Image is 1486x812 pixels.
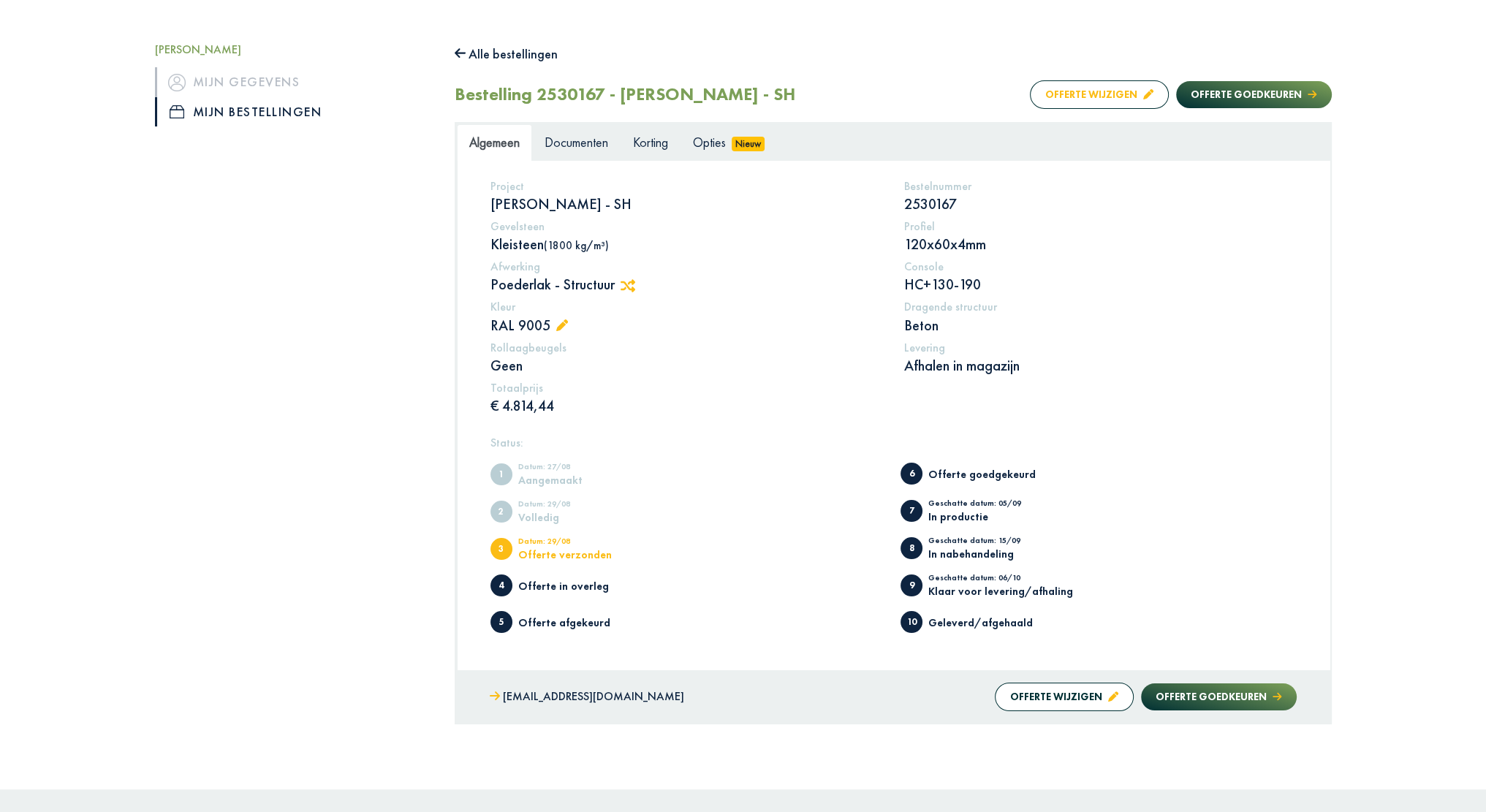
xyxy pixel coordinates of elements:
p: RAL 9005 [490,316,883,335]
div: Klaar voor levering/afhaling [928,585,1073,596]
a: [EMAIL_ADDRESS][DOMAIN_NAME] [490,686,684,707]
p: HC+130-190 [904,275,1297,294]
p: Kleisteen [490,235,883,254]
ul: Tabs [457,124,1330,160]
div: Geleverd/afgehaald [928,617,1049,628]
h5: Levering [904,341,1297,354]
span: Offerte in overleg [490,574,512,596]
a: iconMijn bestellingen [155,97,433,126]
h5: Project [490,179,883,193]
h5: Gevelsteen [490,219,883,233]
h5: [PERSON_NAME] [155,42,433,56]
img: icon [170,105,184,118]
span: Volledig [490,501,512,523]
span: Offerte goedgekeurd [901,463,922,485]
a: iconMijn gegevens [155,67,433,96]
div: Datum: 29/08 [518,500,639,512]
div: Offerte goedgekeurd [928,468,1049,479]
div: Datum: 29/08 [518,537,639,549]
span: Documenten [545,134,608,151]
div: Volledig [518,512,639,523]
h5: Totaalprijs [490,381,883,395]
span: Klaar voor levering/afhaling [901,574,922,596]
p: Beton [904,316,1297,335]
span: In nabehandeling [901,537,922,559]
div: Geschatte datum: 05/09 [928,499,1049,511]
button: Offerte goedkeuren [1141,683,1296,710]
span: Opties [693,134,726,151]
p: € 4.814,44 [490,396,883,415]
div: Aangemaakt [518,474,639,485]
div: Geschatte datum: 06/10 [928,574,1073,585]
h5: Afwerking [490,259,883,273]
button: Offerte wijzigen [1030,80,1169,109]
span: Algemeen [469,134,520,151]
span: Nieuw [732,137,765,151]
p: 120x60x4mm [904,235,1297,254]
span: Korting [633,134,668,151]
div: In nabehandeling [928,548,1049,559]
p: 2530167 [904,194,1297,213]
h5: Status: [490,436,1297,449]
div: Offerte verzonden [518,549,639,560]
h5: Dragende structuur [904,300,1297,314]
h5: Profiel [904,219,1297,233]
button: Offerte wijzigen [995,683,1134,711]
p: Poederlak - Structuur [490,275,883,294]
div: Geschatte datum: 15/09 [928,536,1049,548]
div: Offerte afgekeurd [518,617,639,628]
span: (1800 kg/m³) [544,238,609,252]
img: icon [168,74,186,91]
p: [PERSON_NAME] - SH [490,194,883,213]
span: Aangemaakt [490,463,512,485]
span: Offerte verzonden [490,538,512,560]
h5: Kleur [490,300,883,314]
div: Datum: 27/08 [518,463,639,474]
span: Geleverd/afgehaald [901,611,922,633]
p: Afhalen in magazijn [904,356,1297,375]
button: Offerte goedkeuren [1176,81,1331,108]
h5: Rollaagbeugels [490,341,883,354]
button: Alle bestellingen [455,42,558,66]
h2: Bestelling 2530167 - [PERSON_NAME] - SH [455,84,795,105]
h5: Bestelnummer [904,179,1297,193]
span: Offerte afgekeurd [490,611,512,633]
h5: Console [904,259,1297,273]
div: Offerte in overleg [518,580,639,591]
span: In productie [901,500,922,522]
div: In productie [928,511,1049,522]
p: Geen [490,356,883,375]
